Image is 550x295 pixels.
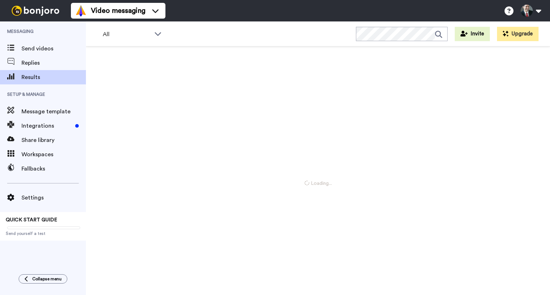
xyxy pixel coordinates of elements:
span: Fallbacks [21,164,86,173]
span: Settings [21,193,86,202]
button: Collapse menu [19,274,67,284]
span: Integrations [21,122,72,130]
span: Send yourself a test [6,231,80,236]
span: Share library [21,136,86,144]
span: Video messaging [91,6,145,16]
button: Upgrade [497,27,539,41]
button: Invite [455,27,490,41]
span: Workspaces [21,150,86,159]
span: Send videos [21,44,86,53]
span: QUICK START GUIDE [6,217,57,222]
span: All [103,30,151,39]
span: Collapse menu [32,276,62,282]
img: vm-color.svg [75,5,87,16]
span: Replies [21,59,86,67]
span: Results [21,73,86,82]
span: Loading... [304,180,332,187]
img: bj-logo-header-white.svg [9,6,62,16]
span: Message template [21,107,86,116]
